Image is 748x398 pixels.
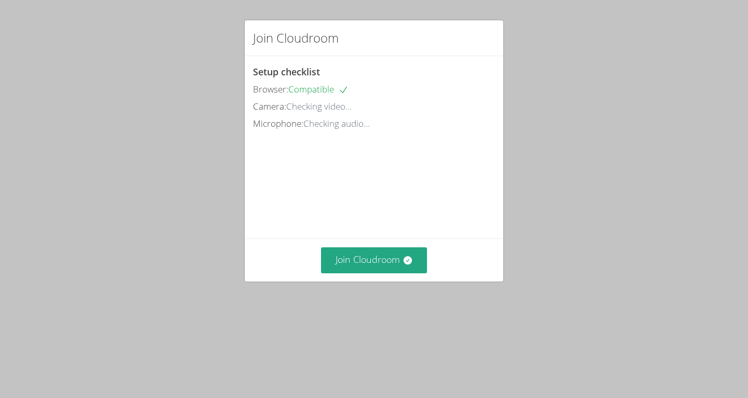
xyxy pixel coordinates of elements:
span: Checking video... [286,100,352,112]
span: Checking audio... [303,117,370,129]
button: Join Cloudroom [321,247,428,273]
span: Browser: [253,83,288,95]
span: Microphone: [253,117,303,129]
h2: Join Cloudroom [253,29,339,47]
span: Camera: [253,100,286,112]
span: Compatible [288,83,349,95]
span: Setup checklist [253,65,320,78]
